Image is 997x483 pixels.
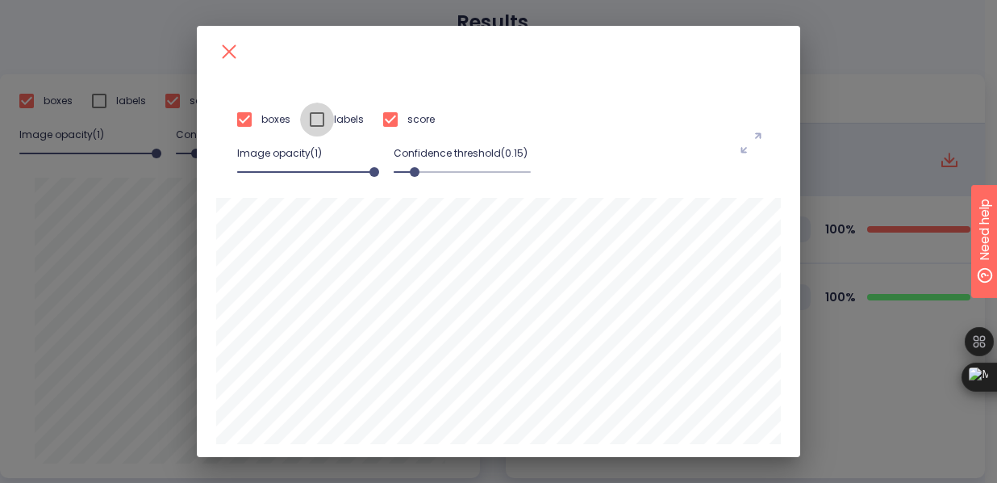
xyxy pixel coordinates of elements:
p: boxes [261,112,290,127]
span: Need help [38,4,99,23]
p: Image opacity( 1 ) [237,146,374,161]
p: score [407,112,435,127]
p: labels [334,112,364,127]
p: Confidence threshold( 0.15 ) [394,146,531,161]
